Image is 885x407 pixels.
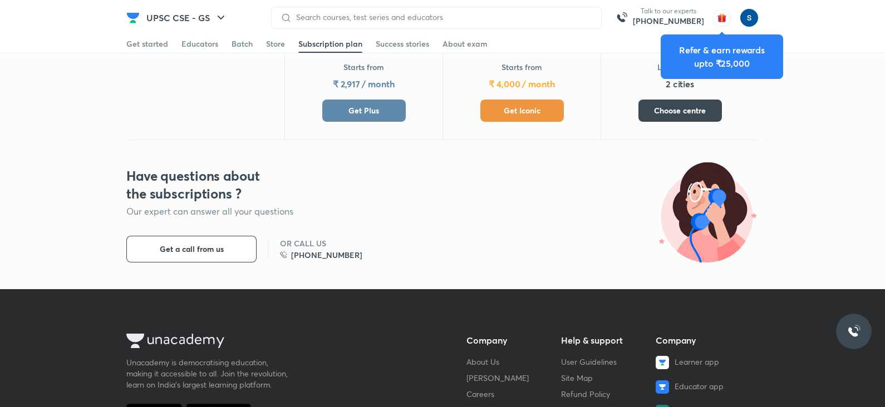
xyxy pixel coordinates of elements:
[656,356,741,369] a: Learner app
[126,11,140,24] img: Company Logo
[298,35,362,53] a: Subscription plan
[656,380,669,394] img: Educator app
[480,100,564,122] button: Get Iconic
[126,167,277,202] h3: Have questions about the subscriptions ?
[847,325,861,338] img: ttu
[658,162,759,262] img: illustration
[656,356,669,369] img: Learner app
[126,205,378,218] p: Our expert can answer all your questions
[442,38,488,49] div: About exam
[266,35,285,53] a: Store
[160,244,224,255] span: Get a call from us
[322,100,406,122] button: Get Plus
[611,7,633,29] img: call-us
[670,43,774,70] div: Refer & earn rewards upto ₹25,000
[376,35,429,53] a: Success stories
[713,9,731,27] img: avatar
[561,334,647,347] h5: Help & support
[466,356,499,367] a: About Us
[489,77,555,91] h5: ₹ 4,000 / month
[561,373,593,383] a: Site Map
[376,38,429,49] div: Success stories
[280,238,362,249] h6: OR CALL US
[292,13,592,22] input: Search courses, test series and educators
[126,38,168,49] div: Get started
[181,35,218,53] a: Educators
[298,38,362,49] div: Subscription plan
[657,62,702,73] p: Launched in
[348,105,379,116] span: Get Plus
[633,7,704,16] p: Talk to our experts
[740,8,759,27] img: simran kumari
[442,35,488,53] a: About exam
[656,334,741,347] h5: Company
[633,16,704,27] a: [PHONE_NUMBER]
[654,105,706,116] span: Choose centre
[466,389,494,399] a: Careers
[561,356,617,367] a: User Guidelines
[656,380,741,394] a: Educator app
[466,334,552,347] h5: Company
[343,62,384,73] p: Starts from
[501,62,542,73] p: Starts from
[638,100,722,122] button: Choose centre
[126,357,293,390] div: Unacademy is democratising education, making it accessible to all. Join the revolution, learn on ...
[291,249,362,261] h6: [PHONE_NUMBER]
[333,77,395,91] h5: ₹ 2,917 / month
[266,38,285,49] div: Store
[126,35,168,53] a: Get started
[181,38,218,49] div: Educators
[126,236,257,262] button: Get a call from us
[280,249,362,261] a: [PHONE_NUMBER]
[232,38,253,49] div: Batch
[140,7,234,29] button: UPSC CSE - GS
[561,389,610,399] a: Refund Policy
[466,373,529,383] a: [PERSON_NAME]
[126,334,224,348] img: Unacademy Logo
[232,35,253,53] a: Batch
[504,105,540,116] span: Get Iconic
